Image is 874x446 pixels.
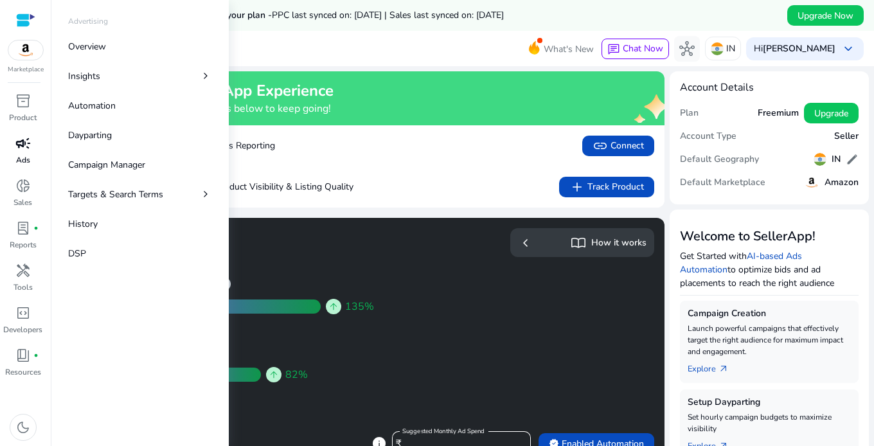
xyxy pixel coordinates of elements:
[3,324,42,335] p: Developers
[569,179,585,195] span: add
[591,238,647,249] h5: How it works
[754,44,835,53] p: Hi
[33,226,39,231] span: fiber_manual_record
[13,197,32,208] p: Sales
[15,220,31,236] span: lab_profile
[607,43,620,56] span: chat
[33,353,39,358] span: fiber_manual_record
[68,129,112,142] p: Dayparting
[814,153,826,166] img: in.svg
[8,40,43,60] img: amazon.svg
[285,367,308,382] span: 82%
[798,9,853,22] span: Upgrade Now
[814,107,848,120] span: Upgrade
[688,323,851,357] p: Launch powerful campaigns that effectively target the right audience for maximum impact and engag...
[199,188,212,201] span: chevron_right
[9,112,37,123] p: Product
[846,153,859,166] span: edit
[680,108,699,119] h5: Plan
[402,427,485,436] mat-label: Suggested Monthly Ad Spend
[680,250,802,276] a: AI-based Ads Automation
[804,103,859,123] button: Upgrade
[68,99,116,112] p: Automation
[679,41,695,57] span: hub
[688,308,851,319] h5: Campaign Creation
[602,39,669,59] button: chatChat Now
[5,366,41,378] p: Resources
[269,370,279,380] span: arrow_upward
[68,40,106,53] p: Overview
[718,364,729,374] span: arrow_outward
[15,348,31,363] span: book_4
[8,65,44,75] p: Marketplace
[13,281,33,293] p: Tools
[15,136,31,151] span: campaign
[571,235,586,251] span: import_contacts
[559,177,654,197] button: addTrack Product
[593,138,608,154] span: link
[272,9,504,21] span: PPC last synced on: [DATE] | Sales last synced on: [DATE]
[544,38,594,60] span: What's New
[582,136,654,156] button: linkConnect
[763,42,835,55] b: [PERSON_NAME]
[623,42,663,55] span: Chat Now
[688,357,739,375] a: Explorearrow_outward
[680,177,765,188] h5: Default Marketplace
[680,249,859,290] p: Get Started with to optimize bids and ad placements to reach the right audience
[569,179,644,195] span: Track Product
[680,229,859,244] h3: Welcome to SellerApp!
[680,82,859,94] h4: Account Details
[680,154,759,165] h5: Default Geography
[834,131,859,142] h5: Seller
[68,15,108,27] p: Advertising
[593,138,644,154] span: Connect
[10,239,37,251] p: Reports
[688,397,851,408] h5: Setup Dayparting
[85,10,504,21] h5: Data syncs run less frequently on your plan -
[15,93,31,109] span: inventory_2
[841,41,856,57] span: keyboard_arrow_down
[15,178,31,193] span: donut_small
[15,420,31,435] span: dark_mode
[68,158,145,172] p: Campaign Manager
[68,247,86,260] p: DSP
[15,305,31,321] span: code_blocks
[15,263,31,278] span: handyman
[726,37,735,60] p: IN
[16,154,30,166] p: Ads
[825,177,859,188] h5: Amazon
[804,175,819,190] img: amazon.svg
[674,36,700,62] button: hub
[758,108,799,119] h5: Freemium
[345,299,374,314] span: 135%
[711,42,724,55] img: in.svg
[328,301,339,312] span: arrow_upward
[518,235,533,251] span: chevron_left
[688,411,851,434] p: Set hourly campaign budgets to maximize visibility
[680,131,736,142] h5: Account Type
[199,69,212,82] span: chevron_right
[832,154,841,165] h5: IN
[787,5,864,26] button: Upgrade Now
[68,69,100,83] p: Insights
[68,217,98,231] p: History
[68,188,163,201] p: Targets & Search Terms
